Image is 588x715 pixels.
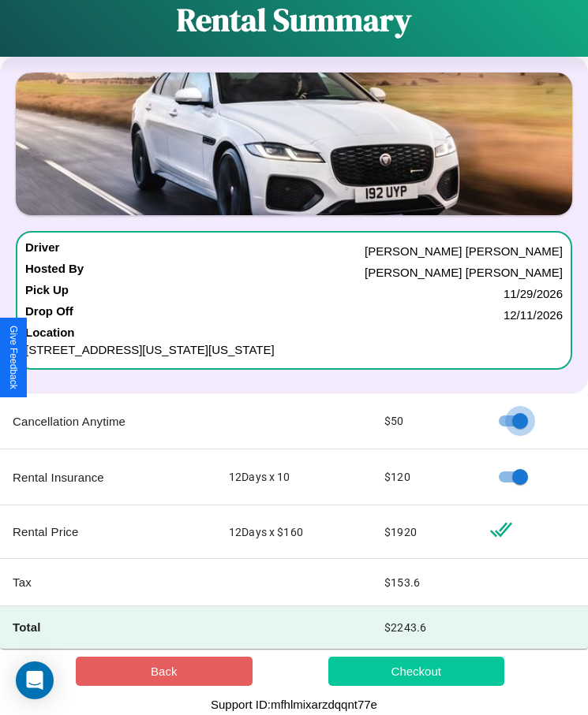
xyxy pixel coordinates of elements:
[76,657,253,686] button: Back
[13,411,204,432] p: Cancellation Anytime
[372,606,477,649] td: $ 2243.6
[13,467,204,488] p: Rental Insurance
[25,304,73,326] h4: Drop Off
[365,240,563,262] p: [PERSON_NAME] [PERSON_NAME]
[504,283,563,304] p: 11 / 29 / 2026
[13,521,204,542] p: Rental Price
[372,559,477,606] td: $ 153.6
[25,240,59,262] h4: Driver
[372,449,477,505] td: $ 120
[25,326,563,339] h4: Location
[25,283,69,304] h4: Pick Up
[13,619,204,635] h4: Total
[372,393,477,449] td: $ 50
[211,694,377,715] p: Support ID: mfhlmixarzdqqnt77e
[25,339,563,360] p: [STREET_ADDRESS][US_STATE][US_STATE]
[8,326,19,389] div: Give Feedback
[365,262,563,283] p: [PERSON_NAME] [PERSON_NAME]
[504,304,563,326] p: 12 / 11 / 2026
[372,505,477,559] td: $ 1920
[16,661,54,699] div: Open Intercom Messenger
[13,572,204,593] p: Tax
[25,262,84,283] h4: Hosted By
[216,505,372,559] td: 12 Days x $ 160
[328,657,505,686] button: Checkout
[216,449,372,505] td: 12 Days x 10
